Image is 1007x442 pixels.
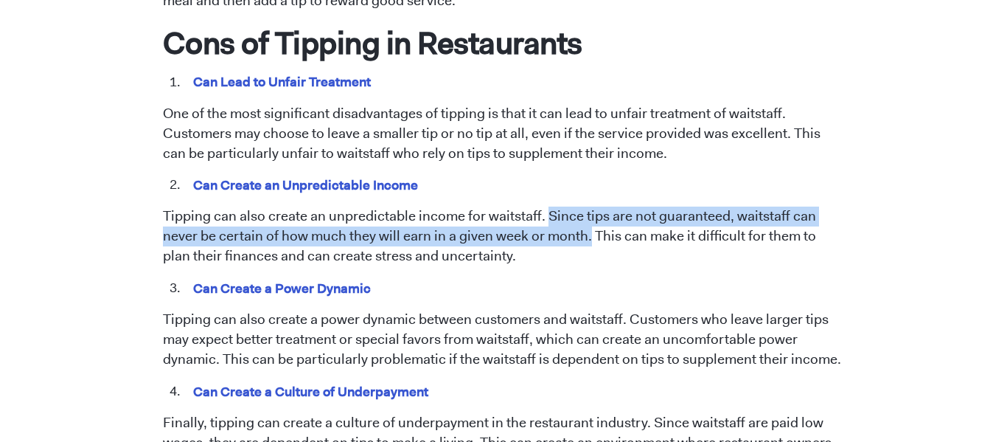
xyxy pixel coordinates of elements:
h1: Cons of Tipping in Restaurants [163,24,845,62]
p: Tipping can also create a power dynamic between customers and waitstaff. Customers who leave larg... [163,310,845,370]
mark: Can Lead to Unfair Treatment [191,70,374,93]
mark: Can Create an Unpredictable Income [191,173,421,196]
mark: Can Create a Power Dynamic [191,277,374,300]
p: Tipping can also create an unpredictable income for waitstaff. Since tips are not guaranteed, wai... [163,207,845,266]
p: One of the most significant disadvantages of tipping is that it can lead to unfair treatment of w... [163,104,845,164]
mark: Can Create a Culture of Underpayment [191,380,431,403]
